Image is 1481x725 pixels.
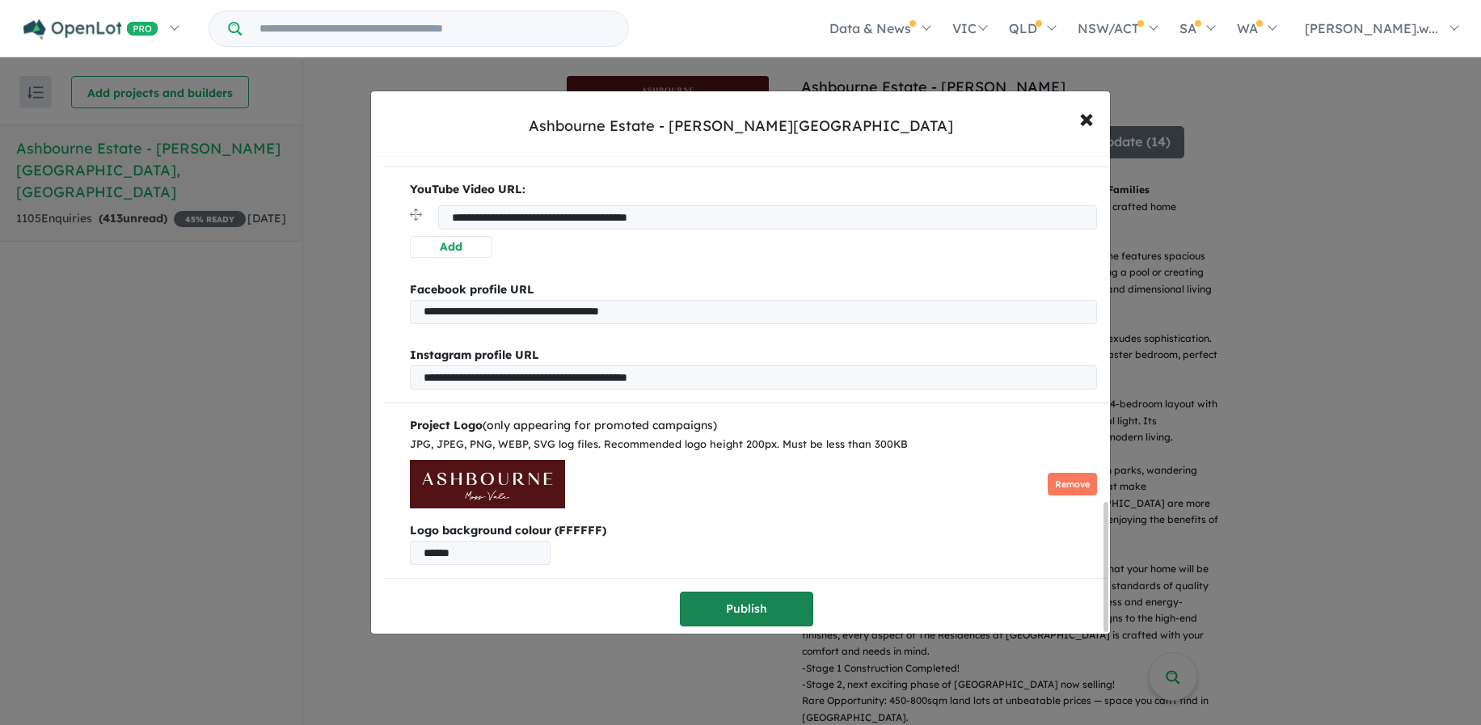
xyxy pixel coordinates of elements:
[680,592,813,626] button: Publish
[410,209,422,221] img: drag.svg
[410,436,1097,453] div: JPG, JPEG, PNG, WEBP, SVG log files. Recommended logo height 200px. Must be less than 300KB
[1048,473,1097,496] button: Remove
[410,416,1097,436] div: (only appearing for promoted campaigns)
[410,236,492,258] button: Add
[410,180,1097,200] p: YouTube Video URL:
[410,521,1097,541] b: Logo background colour (FFFFFF)
[23,19,158,40] img: Openlot PRO Logo White
[1305,20,1438,36] span: [PERSON_NAME].w...
[529,116,953,137] div: Ashbourne Estate - [PERSON_NAME][GEOGRAPHIC_DATA]
[410,348,539,362] b: Instagram profile URL
[1079,100,1094,135] span: ×
[410,418,483,432] b: Project Logo
[410,282,534,297] b: Facebook profile URL
[410,460,565,508] img: Ashbourne%20Estate%20-%20Moss%20Vale___1740005739.png
[245,11,625,46] input: Try estate name, suburb, builder or developer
